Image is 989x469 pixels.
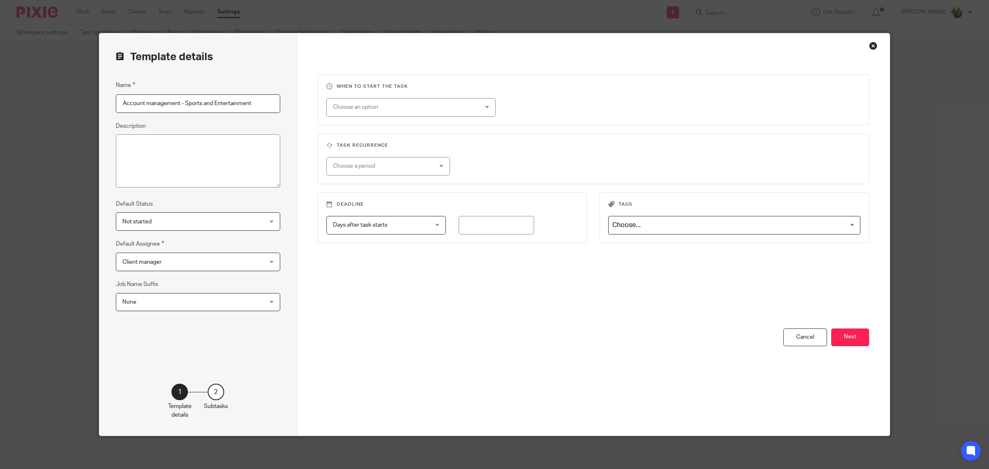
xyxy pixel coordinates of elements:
div: 1 [171,384,188,400]
span: Not started [122,219,152,225]
div: Choose a period [333,157,427,175]
label: Default Status [116,200,153,208]
span: Client manager [122,259,162,265]
h3: Tags [608,201,860,208]
h3: Task recurrence [326,142,861,149]
button: Next [831,328,869,346]
label: Default Assignee [116,239,164,249]
p: Template details [168,402,192,419]
p: Subtasks [204,402,228,410]
h3: When to start the task [326,83,861,90]
div: 2 [208,384,224,400]
div: Close this dialog window [869,42,877,50]
label: Job Name Suffix [116,280,158,288]
h3: Deadline [326,201,579,208]
span: None [122,299,136,305]
div: Search for option [608,216,860,234]
h2: Template details [116,50,213,64]
label: Description [116,122,146,130]
input: Search for option [609,218,855,232]
label: Name [116,80,135,90]
div: Cancel [783,328,827,346]
div: Choose an option [333,98,463,116]
span: Days after task starts [333,222,387,228]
